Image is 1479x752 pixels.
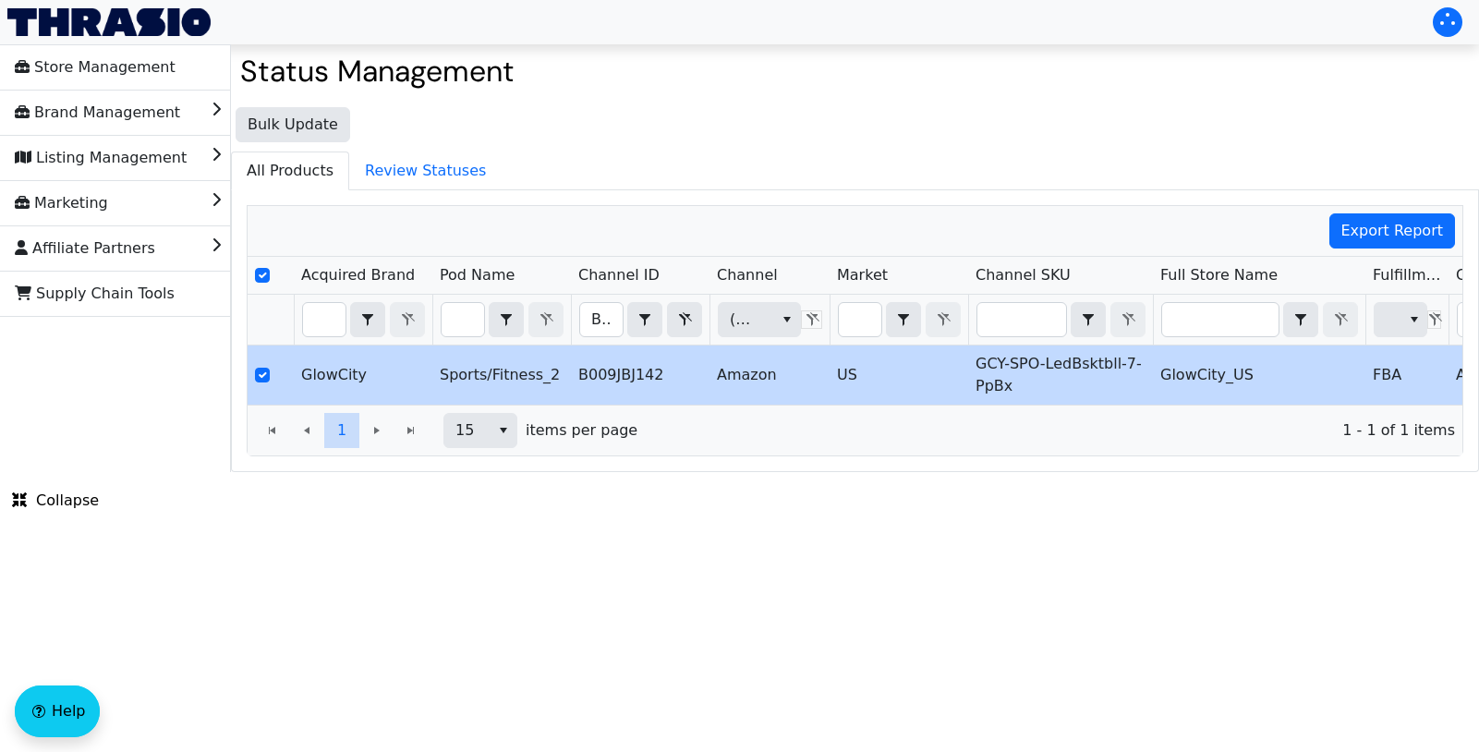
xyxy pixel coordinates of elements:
[580,303,623,336] input: Filter
[627,302,662,337] span: Choose Operator
[1153,295,1365,346] th: Filter
[1153,346,1365,405] td: GlowCity_US
[578,264,660,286] span: Channel ID
[667,302,702,337] button: Clear
[337,419,346,442] span: 1
[709,295,830,346] th: Filter
[976,264,1071,286] span: Channel SKU
[1162,303,1279,336] input: Filter
[15,188,108,218] span: Marketing
[1373,264,1441,286] span: Fulfillment
[1160,264,1278,286] span: Full Store Name
[571,295,709,346] th: Filter
[1329,213,1456,249] button: Export Report
[968,295,1153,346] th: Filter
[15,279,175,309] span: Supply Chain Tools
[443,413,517,448] span: Page size
[773,303,800,336] button: select
[1283,302,1318,337] span: Choose Operator
[837,264,888,286] span: Market
[490,303,523,336] button: select
[15,234,155,263] span: Affiliate Partners
[351,303,384,336] button: select
[1071,302,1106,337] span: Choose Operator
[294,295,432,346] th: Filter
[248,114,338,136] span: Bulk Update
[571,346,709,405] td: B009JBJ142
[350,152,501,189] span: Review Statuses
[490,414,516,447] button: select
[7,8,211,36] img: Thrasio Logo
[1400,303,1427,336] button: select
[15,98,180,127] span: Brand Management
[255,368,270,382] input: Select Row
[15,53,176,82] span: Store Management
[1284,303,1317,336] button: select
[730,309,758,331] span: (All)
[886,302,921,337] span: Choose Operator
[652,419,1455,442] span: 1 - 1 of 1 items
[526,419,637,442] span: items per page
[628,303,661,336] button: select
[301,264,415,286] span: Acquired Brand
[1365,295,1449,346] th: Filter
[489,302,524,337] span: Choose Operator
[248,405,1462,455] div: Page 1 of 1
[977,303,1066,336] input: Filter
[324,413,359,448] button: Page 1
[303,303,346,336] input: Filter
[1365,346,1449,405] td: FBA
[440,264,515,286] span: Pod Name
[455,419,479,442] span: 15
[240,54,1470,89] h2: Status Management
[15,685,100,737] button: Help floatingactionbutton
[717,264,778,286] span: Channel
[830,346,968,405] td: US
[236,107,350,142] button: Bulk Update
[255,268,270,283] input: Select Row
[1072,303,1105,336] button: select
[15,143,187,173] span: Listing Management
[52,700,85,722] span: Help
[432,346,571,405] td: Sports/Fitness_2
[12,490,99,512] span: Collapse
[350,302,385,337] span: Choose Operator
[432,295,571,346] th: Filter
[968,346,1153,405] td: GCY-SPO-LedBsktbll-7-PpBx
[1341,220,1444,242] span: Export Report
[830,295,968,346] th: Filter
[442,303,484,336] input: Filter
[294,346,432,405] td: GlowCity
[232,152,348,189] span: All Products
[887,303,920,336] button: select
[839,303,881,336] input: Filter
[709,346,830,405] td: Amazon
